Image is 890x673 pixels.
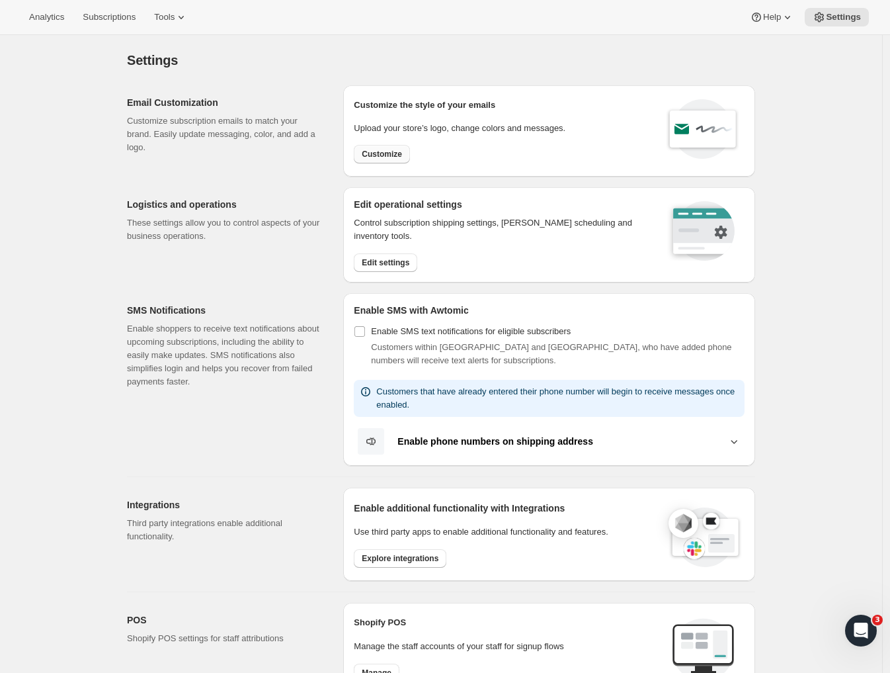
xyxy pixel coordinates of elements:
[742,8,802,26] button: Help
[354,427,745,455] button: Enable phone numbers on shipping address
[805,8,869,26] button: Settings
[354,640,661,653] p: Manage the staff accounts of your staff for signup flows
[362,553,438,564] span: Explore integrations
[362,257,409,268] span: Edit settings
[354,502,655,515] h2: Enable additional functionality with Integrations
[763,12,781,22] span: Help
[127,632,322,645] p: Shopify POS settings for staff attributions
[354,122,565,135] p: Upload your store’s logo, change colors and messages.
[75,8,143,26] button: Subscriptions
[127,613,322,627] h2: POS
[127,198,322,211] h2: Logistics and operations
[362,149,402,159] span: Customize
[354,549,446,568] button: Explore integrations
[146,8,196,26] button: Tools
[354,198,649,211] h2: Edit operational settings
[21,8,72,26] button: Analytics
[354,99,495,112] p: Customize the style of your emails
[127,498,322,512] h2: Integrations
[354,304,745,317] h2: Enable SMS with Awtomic
[397,436,593,447] b: Enable phone numbers on shipping address
[127,114,322,154] p: Customize subscription emails to match your brand. Easily update messaging, color, and add a logo.
[154,12,175,22] span: Tools
[127,517,322,543] p: Third party integrations enable additional functionality.
[127,96,322,109] h2: Email Customization
[29,12,64,22] span: Analytics
[371,326,571,336] span: Enable SMS text notifications for eligible subscribers
[845,615,877,647] iframe: Intercom live chat
[354,616,661,629] h2: Shopify POS
[127,304,322,317] h2: SMS Notifications
[371,342,731,365] span: Customers within [GEOGRAPHIC_DATA] and [GEOGRAPHIC_DATA], who have added phone numbers will recei...
[354,253,417,272] button: Edit settings
[354,145,410,163] button: Customize
[826,12,861,22] span: Settings
[354,216,649,243] p: Control subscription shipping settings, [PERSON_NAME] scheduling and inventory tools.
[127,216,322,243] p: These settings allow you to control aspects of your business operations.
[127,53,178,67] span: Settings
[127,322,322,388] p: Enable shoppers to receive text notifications about upcoming subscriptions, including the ability...
[376,385,739,412] p: Customers that have already entered their phone number will begin to receive messages once enabled.
[872,615,883,625] span: 3
[83,12,136,22] span: Subscriptions
[354,525,655,539] p: Use third party apps to enable additional functionality and features.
